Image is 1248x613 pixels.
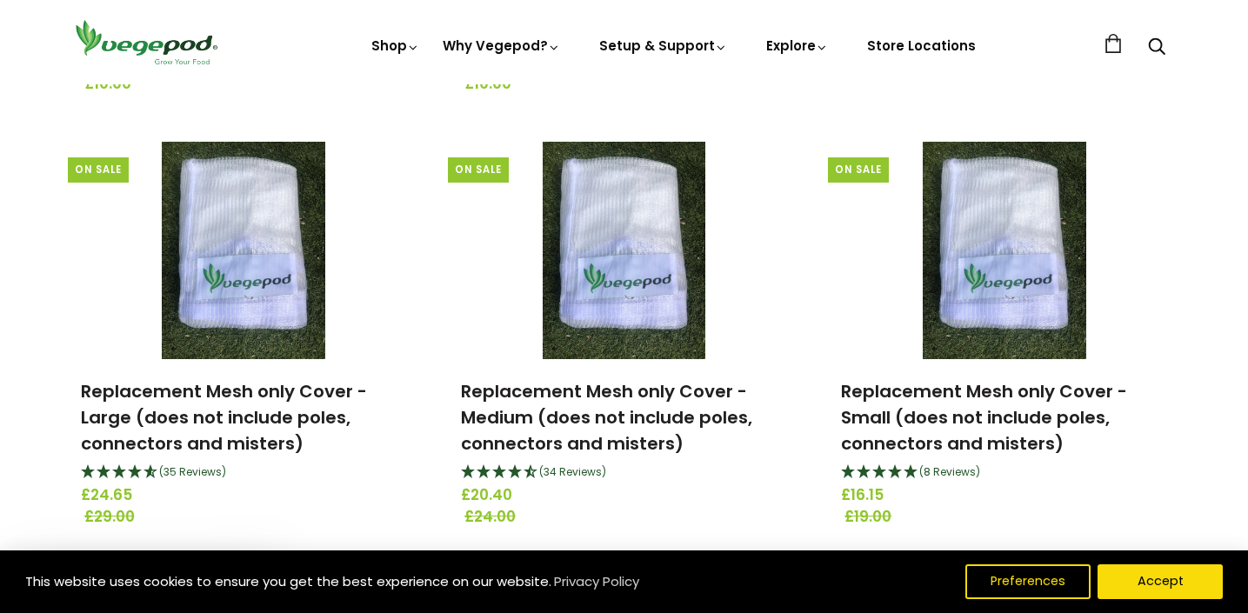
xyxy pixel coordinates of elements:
[551,566,642,597] a: Privacy Policy (opens in a new tab)
[443,37,561,55] a: Why Vegepod?
[965,564,1091,599] button: Preferences
[867,37,976,55] a: Store Locations
[543,142,706,359] img: Replacement Mesh only Cover - Medium (does not include poles, connectors and misters)
[371,37,420,55] a: Shop
[1148,39,1165,57] a: Search
[461,462,787,484] div: 4.59 Stars - 34 Reviews
[844,506,1171,529] span: £19.00
[841,484,1167,507] span: £16.15
[81,379,367,456] a: Replacement Mesh only Cover - Large (does not include poles, connectors and misters)
[159,464,226,479] span: 4.71 Stars - 35 Reviews
[461,379,752,456] a: Replacement Mesh only Cover - Medium (does not include poles, connectors and misters)
[84,506,410,529] span: £29.00
[461,484,787,507] span: £20.40
[464,506,791,529] span: £24.00
[919,464,980,479] span: 4.88 Stars - 8 Reviews
[81,462,407,484] div: 4.71 Stars - 35 Reviews
[1098,564,1223,599] button: Accept
[766,37,829,55] a: Explore
[68,17,224,67] img: Vegepod
[841,462,1167,484] div: 4.88 Stars - 8 Reviews
[841,379,1127,456] a: Replacement Mesh only Cover - Small (does not include poles, connectors and misters)
[923,142,1086,359] img: Replacement Mesh only Cover - Small (does not include poles, connectors and misters)
[539,464,606,479] span: 4.59 Stars - 34 Reviews
[25,572,551,590] span: This website uses cookies to ensure you get the best experience on our website.
[162,142,325,359] img: Replacement Mesh only Cover - Large (does not include poles, connectors and misters)
[599,37,728,55] a: Setup & Support
[81,484,407,507] span: £24.65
